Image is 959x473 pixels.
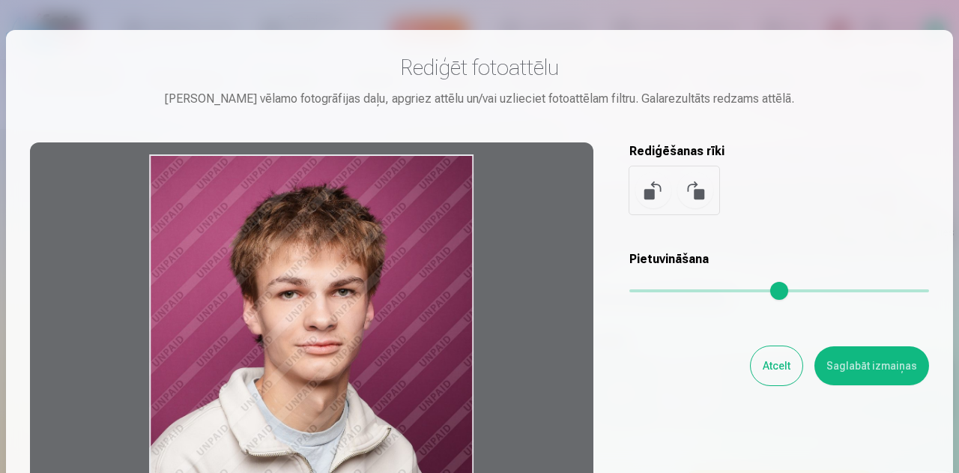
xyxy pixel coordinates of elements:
div: [PERSON_NAME] vēlamo fotogrāfijas daļu, apgriez attēlu un/vai uzlieciet fotoattēlam filtru. Galar... [30,90,929,108]
h5: Pietuvināšana [629,250,929,268]
h3: Rediģēt fotoattēlu [30,54,929,81]
button: Atcelt [751,346,802,385]
h5: Rediģēšanas rīki [629,142,929,160]
button: Saglabāt izmaiņas [814,346,929,385]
